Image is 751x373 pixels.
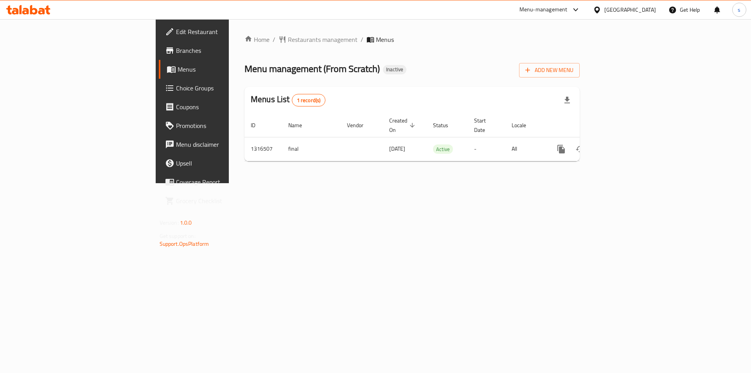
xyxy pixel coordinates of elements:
[176,159,275,168] span: Upsell
[389,144,405,154] span: [DATE]
[474,116,496,135] span: Start Date
[512,121,536,130] span: Locale
[376,35,394,44] span: Menus
[292,94,326,106] div: Total records count
[288,121,312,130] span: Name
[176,27,275,36] span: Edit Restaurant
[159,154,281,173] a: Upsell
[244,35,580,44] nav: breadcrumb
[433,144,453,154] div: Active
[738,5,740,14] span: s
[433,145,453,154] span: Active
[160,239,209,249] a: Support.OpsPlatform
[558,91,577,110] div: Export file
[525,65,573,75] span: Add New Menu
[176,102,275,112] span: Coupons
[160,218,179,228] span: Version:
[159,41,281,60] a: Branches
[383,66,406,73] span: Inactive
[176,121,275,130] span: Promotions
[604,5,656,14] div: [GEOGRAPHIC_DATA]
[288,35,358,44] span: Restaurants management
[159,173,281,191] a: Coverage Report
[552,140,571,159] button: more
[176,46,275,55] span: Branches
[251,121,266,130] span: ID
[159,60,281,79] a: Menus
[159,191,281,210] a: Grocery Checklist
[159,22,281,41] a: Edit Restaurant
[159,97,281,116] a: Coupons
[546,114,633,137] th: Actions
[244,60,380,77] span: Menu management ( From Scratch )
[519,63,580,77] button: Add New Menu
[176,177,275,187] span: Coverage Report
[159,116,281,135] a: Promotions
[176,140,275,149] span: Menu disclaimer
[292,97,325,104] span: 1 record(s)
[282,137,341,161] td: final
[160,231,196,241] span: Get support on:
[178,65,275,74] span: Menus
[251,94,325,106] h2: Menus List
[347,121,374,130] span: Vendor
[389,116,417,135] span: Created On
[361,35,363,44] li: /
[433,121,458,130] span: Status
[180,218,192,228] span: 1.0.0
[244,114,633,161] table: enhanced table
[159,135,281,154] a: Menu disclaimer
[571,140,589,159] button: Change Status
[176,83,275,93] span: Choice Groups
[278,35,358,44] a: Restaurants management
[176,196,275,205] span: Grocery Checklist
[519,5,568,14] div: Menu-management
[505,137,546,161] td: All
[468,137,505,161] td: -
[159,79,281,97] a: Choice Groups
